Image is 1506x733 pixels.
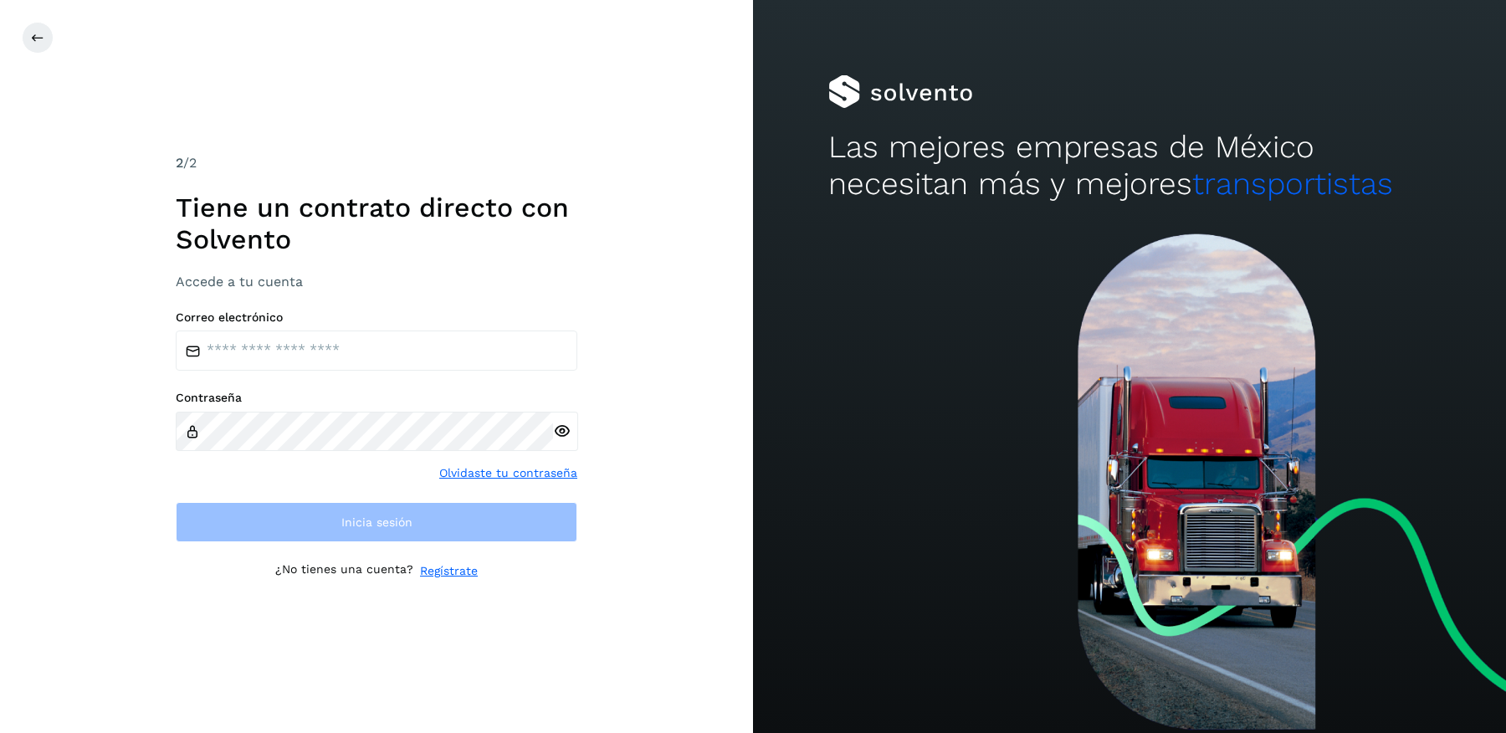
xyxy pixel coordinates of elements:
span: 2 [176,155,183,171]
span: transportistas [1192,166,1393,202]
span: Inicia sesión [341,516,412,528]
div: /2 [176,153,577,173]
h1: Tiene un contrato directo con Solvento [176,192,577,256]
a: Olvidaste tu contraseña [439,464,577,482]
a: Regístrate [420,562,478,580]
h2: Las mejores empresas de México necesitan más y mejores [828,129,1431,203]
label: Correo electrónico [176,310,577,325]
button: Inicia sesión [176,502,577,542]
h3: Accede a tu cuenta [176,274,577,290]
label: Contraseña [176,391,577,405]
p: ¿No tienes una cuenta? [275,562,413,580]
